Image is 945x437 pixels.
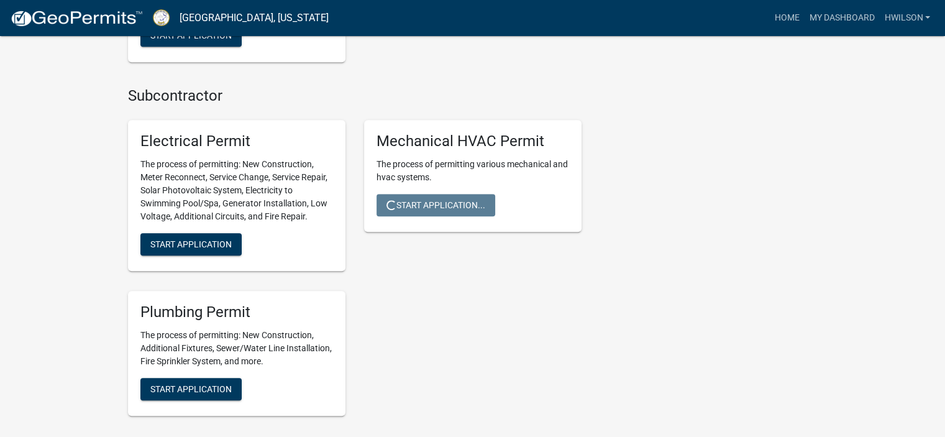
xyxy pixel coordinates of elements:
h5: Electrical Permit [140,132,333,150]
span: Start Application... [386,200,485,210]
button: Start Application [140,378,242,400]
h4: Subcontractor [128,87,582,105]
a: [GEOGRAPHIC_DATA], [US_STATE] [180,7,329,29]
button: Start Application... [377,194,495,216]
a: Home [769,6,804,30]
h5: Plumbing Permit [140,303,333,321]
span: Start Application [150,384,232,393]
p: The process of permitting: New Construction, Additional Fixtures, Sewer/Water Line Installation, ... [140,329,333,368]
button: Start Application [140,233,242,255]
span: Start Application [150,30,232,40]
span: Start Application [150,239,232,249]
p: The process of permitting various mechanical and hvac systems. [377,158,569,184]
a: hwilson [879,6,935,30]
a: My Dashboard [804,6,879,30]
img: Putnam County, Georgia [153,9,170,26]
p: The process of permitting: New Construction, Meter Reconnect, Service Change, Service Repair, Sol... [140,158,333,223]
h5: Mechanical HVAC Permit [377,132,569,150]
